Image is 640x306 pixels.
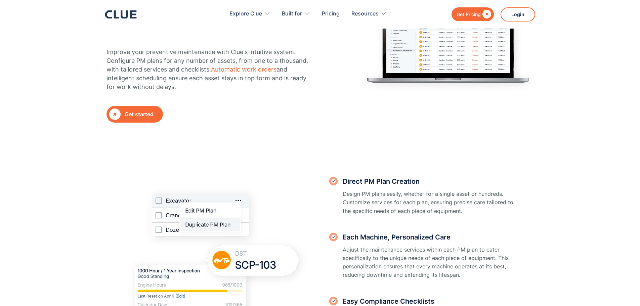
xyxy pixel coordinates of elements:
[351,3,379,25] div: Resources
[343,232,518,242] h3: Each Machine, Personalized Care
[282,3,310,25] div: Built for
[125,110,160,119] div: Get started
[106,106,163,123] a: Get started
[501,7,535,21] a: Login
[329,177,338,185] img: Icon of a checkmark in a circle.
[329,233,338,241] img: Icon of a checkmark in a circle.
[452,7,494,21] a: Get Pricing
[109,108,121,120] div: 
[322,3,340,25] a: Pricing
[106,48,310,91] p: Improve your preventive maintenance with Clue's intuitive system. Configure PM plans for any numb...
[343,190,518,215] p: Design PM plans easily, whether for a single asset or hundreds. Customize services for each plan,...
[343,246,518,279] p: Adjust the maintenance services within each PM plan to cater specifically to the unique needs of ...
[343,176,518,186] h3: Direct PM Plan Creation
[211,66,276,73] a: Automatic work orders
[351,3,387,25] div: Resources
[329,297,338,305] img: Icon of a checkmark in a circle.
[282,3,302,25] div: Built for
[481,10,491,18] div: 
[229,3,262,25] div: Explore Clue
[229,3,270,25] div: Explore Clue
[457,10,481,18] div: Get Pricing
